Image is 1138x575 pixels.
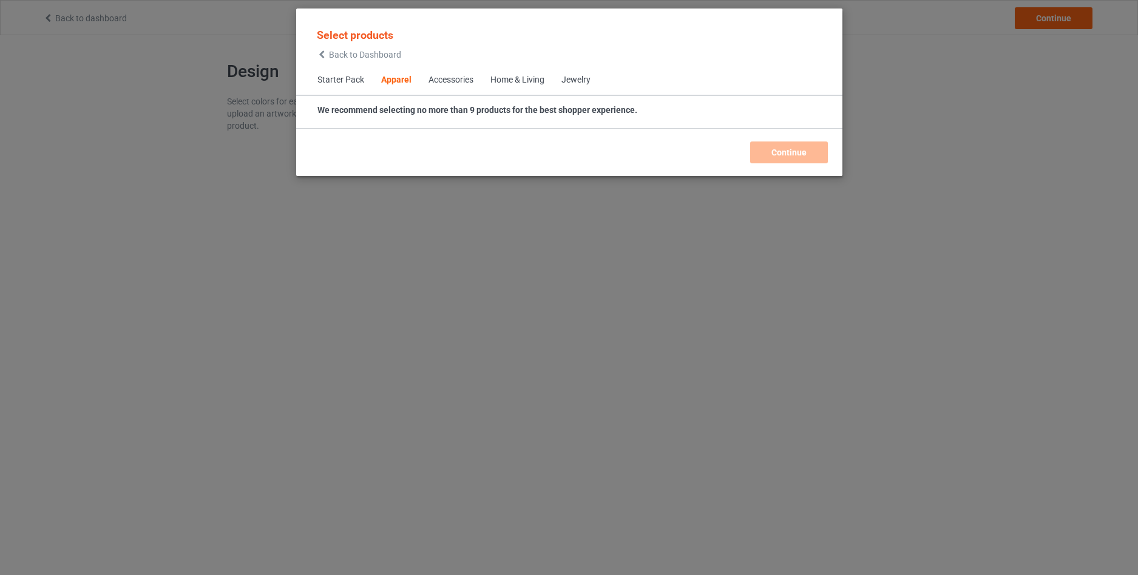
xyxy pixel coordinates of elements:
span: Back to Dashboard [329,50,401,60]
strong: We recommend selecting no more than 9 products for the best shopper experience. [317,105,637,115]
div: Home & Living [490,74,544,86]
div: Apparel [381,74,412,86]
div: Accessories [428,74,473,86]
span: Starter Pack [309,66,373,95]
span: Select products [317,29,393,41]
div: Jewelry [561,74,591,86]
